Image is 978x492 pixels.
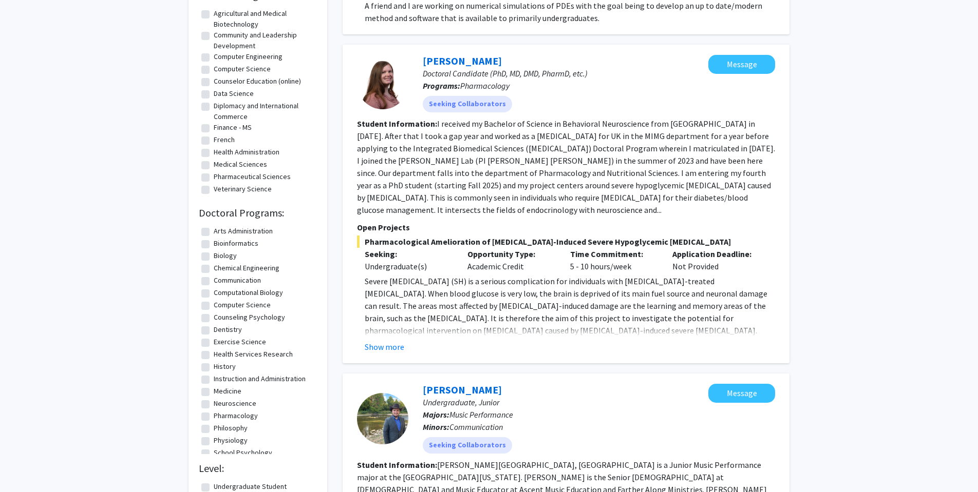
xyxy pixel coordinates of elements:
[365,248,452,260] p: Seeking:
[214,300,271,310] label: Computer Science
[708,55,775,74] button: Message Andrea Thompson
[423,54,502,67] a: [PERSON_NAME]
[214,423,248,434] label: Philosophy
[423,422,449,432] b: Minors:
[214,101,314,122] label: Diplomacy and International Commerce
[365,276,770,385] span: Severe [MEDICAL_DATA] (SH) is a serious complication for individuals with [MEDICAL_DATA]-treated ...
[214,122,252,133] label: Finance - MS
[214,361,236,372] label: History
[214,263,279,273] label: Chemical Engineering
[214,134,235,145] label: French
[199,207,317,219] h2: Doctoral Programs:
[423,81,460,91] b: Programs:
[570,248,657,260] p: Time Commitment:
[365,260,452,272] div: Undergraduate(s)
[357,222,410,232] span: Open Projects
[365,341,404,353] button: Show more
[214,88,254,99] label: Data Science
[423,397,499,407] span: Undergraduate, Junior
[214,250,237,261] label: Biology
[423,68,588,78] span: Doctoral Candidate (PhD, MD, DMD, PharmD, etc.)
[214,373,306,384] label: Instruction and Administration
[562,248,665,272] div: 5 - 10 hours/week
[214,171,291,182] label: Pharmaceutical Sciences
[357,119,437,129] b: Student Information:
[214,184,272,194] label: Veterinary Science
[214,398,256,409] label: Neuroscience
[214,312,285,323] label: Counseling Psychology
[214,324,242,335] label: Dentistry
[214,226,273,237] label: Arts Administration
[460,81,510,91] span: Pharmacology
[214,337,266,347] label: Exercise Science
[214,238,258,249] label: Bioinformatics
[214,159,267,170] label: Medical Sciences
[214,64,271,74] label: Computer Science
[214,447,272,458] label: School Psychology
[708,384,775,403] button: Message Graham West
[199,462,317,475] h2: Level:
[214,8,314,30] label: Agricultural and Medical Biotechnology
[214,481,287,492] label: Undergraduate Student
[423,383,502,396] a: [PERSON_NAME]
[214,30,314,51] label: Community and Leadership Development
[214,410,258,421] label: Pharmacology
[423,409,449,420] b: Majors:
[214,287,283,298] label: Computational Biology
[214,147,279,158] label: Health Administration
[357,460,437,470] b: Student Information:
[357,235,775,248] span: Pharmacological Amelioration of [MEDICAL_DATA]-Induced Severe Hypoglycemic [MEDICAL_DATA]
[672,248,760,260] p: Application Deadline:
[467,248,555,260] p: Opportunity Type:
[214,349,293,360] label: Health Services Research
[423,96,512,112] mat-chip: Seeking Collaborators
[214,275,261,286] label: Communication
[8,446,44,484] iframe: Chat
[665,248,767,272] div: Not Provided
[357,119,775,215] fg-read-more: I received my Bachelor of Science in Behavioral Neuroscience from [GEOGRAPHIC_DATA] in [DATE]. Af...
[460,248,562,272] div: Academic Credit
[423,437,512,454] mat-chip: Seeking Collaborators
[214,386,241,397] label: Medicine
[449,409,513,420] span: Music Performance
[449,422,503,432] span: Communication
[214,76,301,87] label: Counselor Education (online)
[214,51,283,62] label: Computer Engineering
[214,435,248,446] label: Physiology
